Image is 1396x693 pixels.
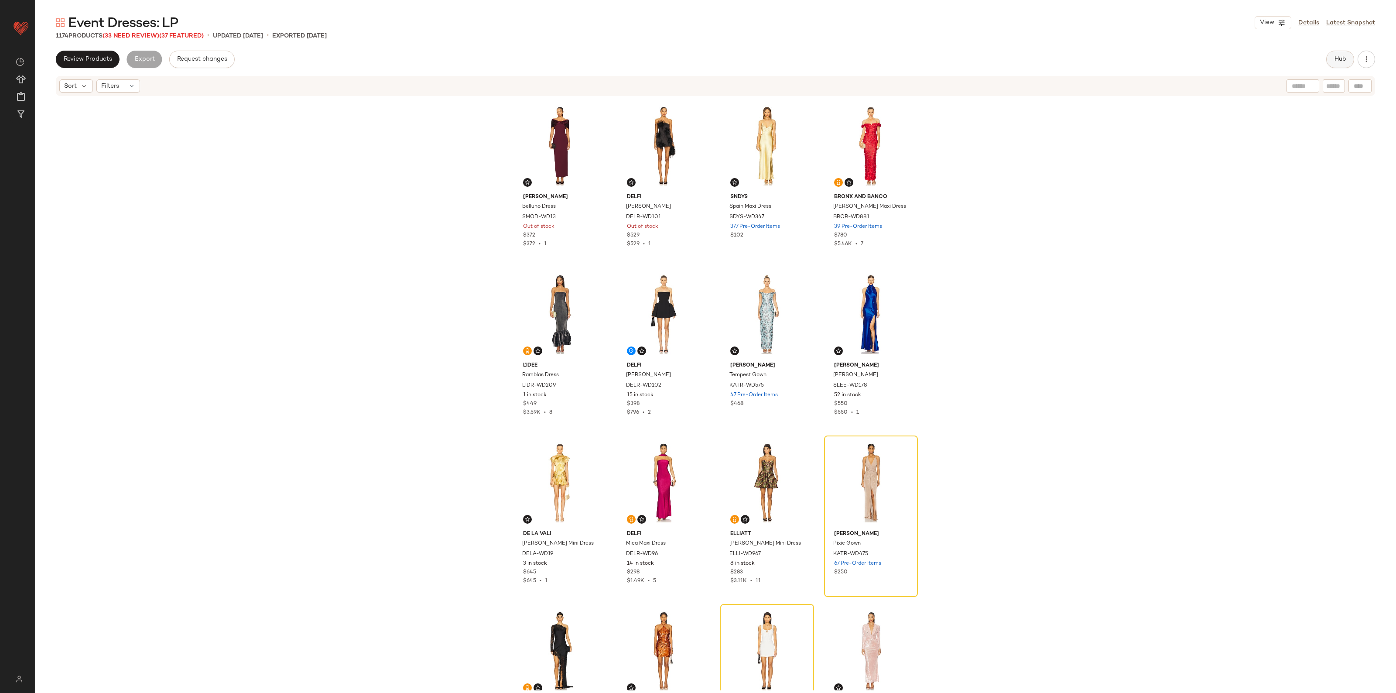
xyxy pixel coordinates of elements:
[272,31,327,41] p: Exported [DATE]
[730,530,804,538] span: ELLIATT
[729,550,761,558] span: ELLI-WD967
[833,371,878,379] span: [PERSON_NAME]
[730,578,747,584] span: $3.11K
[523,560,547,568] span: 3 in stock
[729,540,801,548] span: [PERSON_NAME] Mini Dress
[732,180,737,185] img: svg%3e
[525,180,530,185] img: svg%3e
[644,578,653,584] span: •
[730,569,743,576] span: $283
[522,550,553,558] span: DELA-WD19
[729,382,764,390] span: KATR-WD575
[620,102,708,190] img: DELR-WD101_V1.jpg
[627,569,640,576] span: $298
[729,213,764,221] span: SDYS-WD347
[747,578,756,584] span: •
[626,382,661,390] span: DELR-WD102
[834,400,848,408] span: $550
[723,270,811,358] img: KATR-WD575_V1.jpg
[1298,18,1319,27] a: Details
[1326,51,1354,68] button: Hub
[756,578,761,584] span: 11
[536,578,545,584] span: •
[730,560,755,568] span: 8 in stock
[523,391,547,399] span: 1 in stock
[522,382,556,390] span: LIDR-WD209
[629,180,634,185] img: svg%3e
[207,31,209,41] span: •
[626,550,658,558] span: DELR-WD96
[626,540,666,548] span: Mica Maxi Dress
[544,241,547,247] span: 1
[169,51,235,68] button: Request changes
[523,400,537,408] span: $449
[639,348,644,353] img: svg%3e
[525,685,530,690] img: svg%3e
[620,439,708,527] img: DELR-WD96_V1.jpg
[1255,16,1291,29] button: View
[640,241,648,247] span: •
[626,213,661,221] span: DELR-WD101
[730,223,780,231] span: 377 Pre-Order Items
[523,362,597,370] span: L'IDEE
[1326,18,1375,27] a: Latest Snapshot
[833,213,869,221] span: BROR-WD881
[522,371,559,379] span: Ramblas Dress
[639,517,644,522] img: svg%3e
[846,180,852,185] img: svg%3e
[742,517,748,522] img: svg%3e
[834,530,908,538] span: [PERSON_NAME]
[648,410,651,415] span: 2
[56,33,68,39] span: 1174
[834,362,908,370] span: [PERSON_NAME]
[836,685,841,690] img: svg%3e
[525,517,530,522] img: svg%3e
[627,362,701,370] span: DELFI
[549,410,552,415] span: 8
[535,348,541,353] img: svg%3e
[1334,56,1346,63] span: Hub
[12,19,30,37] img: heart_red.DM2ytmEG.svg
[101,82,119,91] span: Filters
[834,223,882,231] span: 39 Pre-Order Items
[523,232,535,240] span: $372
[653,578,656,584] span: 5
[648,241,651,247] span: 1
[723,102,811,190] img: SDYS-WD347_V1.jpg
[732,517,737,522] img: svg%3e
[732,348,737,353] img: svg%3e
[639,410,648,415] span: •
[103,33,159,39] span: (33 Need Review)
[861,241,863,247] span: 7
[620,270,708,358] img: DELR-WD102_V1.jpg
[56,31,204,41] div: Products
[834,232,847,240] span: $780
[522,203,556,211] span: Belluno Dress
[729,371,766,379] span: Tempest Gown
[856,410,859,415] span: 1
[1259,19,1274,26] span: View
[627,232,640,240] span: $529
[834,560,881,568] span: 67 Pre-Order Items
[64,82,77,91] span: Sort
[525,348,530,353] img: svg%3e
[523,530,597,538] span: DE LA VALI
[56,18,65,27] img: svg%3e
[833,382,867,390] span: SLEE-WD178
[627,241,640,247] span: $529
[627,560,654,568] span: 14 in stock
[729,203,771,211] span: Spain Maxi Dress
[523,223,554,231] span: Out of stock
[723,439,811,527] img: ELLI-WD967_V1.jpg
[177,56,227,63] span: Request changes
[836,180,841,185] img: svg%3e
[730,232,743,240] span: $102
[545,578,547,584] span: 1
[523,193,597,201] span: [PERSON_NAME]
[852,241,861,247] span: •
[626,203,671,211] span: [PERSON_NAME]
[627,578,644,584] span: $1.49K
[833,540,861,548] span: Pixie Gown
[730,362,804,370] span: [PERSON_NAME]
[627,223,658,231] span: Out of stock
